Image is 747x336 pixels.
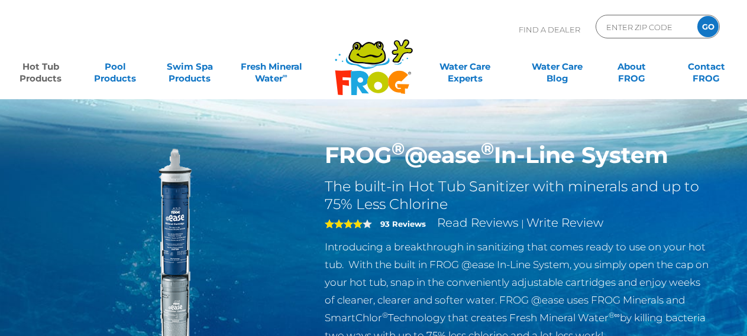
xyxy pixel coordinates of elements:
[283,71,287,80] sup: ∞
[521,218,524,229] span: |
[325,219,363,229] span: 4
[697,16,719,37] input: GO
[437,216,519,230] a: Read Reviews
[526,216,603,230] a: Write Review
[519,15,580,44] p: Find A Dealer
[382,311,388,319] sup: ®
[677,55,735,79] a: ContactFROG
[603,55,661,79] a: AboutFROG
[325,142,711,169] h1: FROG @ease In-Line System
[161,55,219,79] a: Swim SpaProducts
[12,55,70,79] a: Hot TubProducts
[481,138,494,159] sup: ®
[380,219,426,229] strong: 93 Reviews
[86,55,144,79] a: PoolProducts
[328,24,419,96] img: Frog Products Logo
[392,138,405,159] sup: ®
[235,55,307,79] a: Fresh MineralWater∞
[418,55,512,79] a: Water CareExperts
[529,55,587,79] a: Water CareBlog
[325,178,711,213] h2: The built-in Hot Tub Sanitizer with minerals and up to 75% Less Chlorine
[609,311,620,319] sup: ®∞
